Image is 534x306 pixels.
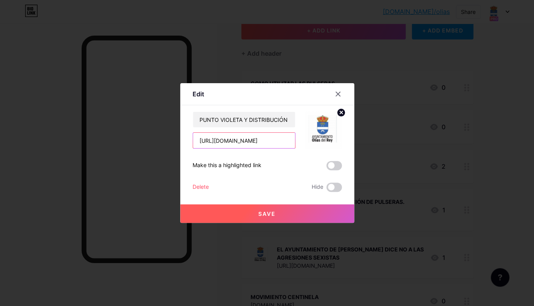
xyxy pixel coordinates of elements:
[193,183,209,192] div: Delete
[305,111,342,149] img: link_thumbnail
[258,210,276,217] span: Save
[312,183,323,192] span: Hide
[193,89,204,99] div: Edit
[180,204,354,223] button: Save
[193,112,295,127] input: Title
[193,133,295,148] input: URL
[193,161,261,170] div: Make this a highlighted link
